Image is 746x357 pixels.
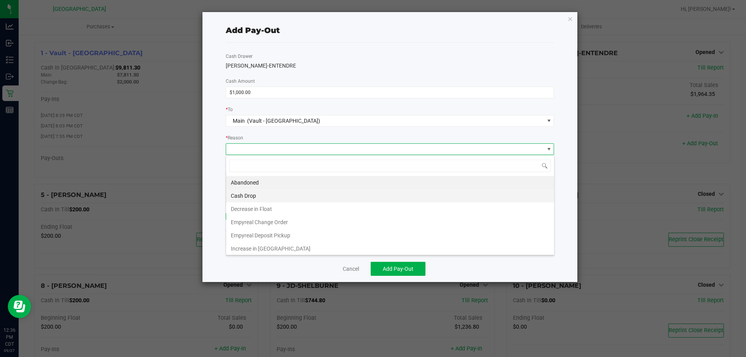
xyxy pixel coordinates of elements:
li: Increase in [GEOGRAPHIC_DATA] [226,242,554,255]
li: Empyreal Deposit Pickup [226,229,554,242]
li: Decrease in Float [226,202,554,216]
span: (Vault - [GEOGRAPHIC_DATA]) [247,118,320,124]
li: Abandoned [226,176,554,189]
li: Empyreal Change Order [226,216,554,229]
iframe: Resource center [8,295,31,318]
span: Add Pay-Out [383,266,413,272]
a: Cancel [343,265,359,273]
label: Reason [226,134,243,141]
div: Add Pay-Out [226,24,280,36]
span: Main [233,118,245,124]
label: Cash Drawer [226,53,253,60]
button: Add Pay-Out [371,262,425,276]
label: To [226,106,233,113]
span: Cash Amount [226,78,255,84]
div: [PERSON_NAME]-ENTENDRE [226,62,554,70]
li: Cash Drop [226,189,554,202]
